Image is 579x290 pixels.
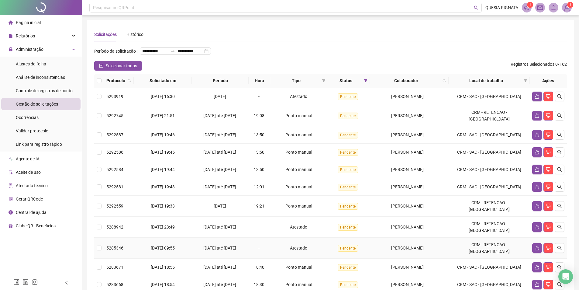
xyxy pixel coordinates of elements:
span: Pendente [338,149,358,156]
span: Agente de IA [16,156,40,161]
span: mail [537,5,543,10]
span: [DATE] até [DATE] [203,150,236,155]
span: [DATE] até [DATE] [203,265,236,270]
span: Pendente [338,166,358,173]
span: 19:08 [254,113,264,118]
span: search [557,94,562,99]
span: like [535,150,539,155]
span: [PERSON_NAME] [391,246,424,250]
span: [DATE] 23:49 [151,225,175,229]
span: solution [9,183,13,188]
span: 18:30 [254,282,264,287]
span: Atestado técnico [16,183,48,188]
span: [DATE] [214,204,226,208]
span: dislike [546,167,551,172]
span: lock [9,47,13,51]
span: Gestão de solicitações [16,102,58,107]
span: Ponto manual [285,132,312,137]
span: filter [524,79,527,82]
span: Atestado [290,225,307,229]
span: Pendente [338,203,358,210]
span: 13:50 [254,132,264,137]
span: facebook [13,279,19,285]
span: 12:01 [254,184,264,189]
span: gift [9,224,13,228]
sup: Atualize o seu contato no menu Meus Dados [567,2,573,8]
span: 19:21 [254,204,264,208]
span: search [441,76,447,85]
span: [PERSON_NAME] [391,113,424,118]
span: Link para registro rápido [16,142,62,147]
th: Hora [249,74,270,88]
span: 5292586 [106,150,123,155]
span: dislike [546,184,551,189]
span: 5292584 [106,167,123,172]
span: Ocorrências [16,115,39,120]
span: Pendente [338,93,358,100]
div: Open Intercom Messenger [558,269,573,284]
sup: 1 [527,2,533,8]
span: like [535,184,539,189]
span: : 0 / 162 [511,61,567,71]
span: notification [524,5,529,10]
span: [DATE] [214,94,226,99]
div: Ações [532,77,564,84]
td: CRM - RETENCAO - [GEOGRAPHIC_DATA] [449,196,530,217]
span: 13:50 [254,150,264,155]
span: instagram [32,279,38,285]
span: audit [9,170,13,174]
span: [PERSON_NAME] [391,184,424,189]
span: Pendente [338,224,358,231]
span: like [535,265,539,270]
span: [DATE] 18:54 [151,282,175,287]
span: dislike [546,265,551,270]
div: Solicitações [94,31,117,38]
span: Ponto manual [285,204,312,208]
span: dislike [546,225,551,229]
span: search [557,265,562,270]
td: CRM - SAC - [GEOGRAPHIC_DATA] [449,88,530,105]
span: 5292745 [106,113,123,118]
span: - [258,246,260,250]
img: 85188 [562,3,571,12]
span: Local de trabalho [451,77,521,84]
span: Pendente [338,264,358,271]
span: [DATE] até [DATE] [203,282,236,287]
span: dislike [546,150,551,155]
th: Período [192,74,249,88]
span: search [128,79,131,82]
span: [PERSON_NAME] [391,225,424,229]
span: [DATE] até [DATE] [203,132,236,137]
span: search [126,76,133,85]
span: search [557,150,562,155]
span: Registros Selecionados [511,62,554,67]
span: search [557,184,562,189]
span: Status [330,77,361,84]
span: like [535,113,539,118]
span: Pendente [338,245,358,252]
span: search [557,282,562,287]
span: Ponto manual [285,113,312,118]
span: Relatórios [16,33,35,38]
span: 13:50 [254,167,264,172]
span: check-square [99,64,103,68]
span: dislike [546,94,551,99]
span: Ponto manual [285,167,312,172]
span: dislike [546,113,551,118]
span: filter [363,76,369,85]
span: [PERSON_NAME] [391,204,424,208]
span: filter [321,76,327,85]
span: [DATE] 19:33 [151,204,175,208]
label: Período da solicitação [94,46,140,56]
span: like [535,94,539,99]
span: [DATE] até [DATE] [203,113,236,118]
span: [DATE] 18:55 [151,265,175,270]
span: 1 [569,3,571,7]
span: [DATE] até [DATE] [203,167,236,172]
span: Clube QR - Beneficios [16,223,56,228]
span: Pendente [338,184,358,190]
td: CRM - RETENCAO - [GEOGRAPHIC_DATA] [449,238,530,259]
span: Ponto manual [285,184,312,189]
span: like [535,132,539,137]
td: CRM - SAC - [GEOGRAPHIC_DATA] [449,161,530,178]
